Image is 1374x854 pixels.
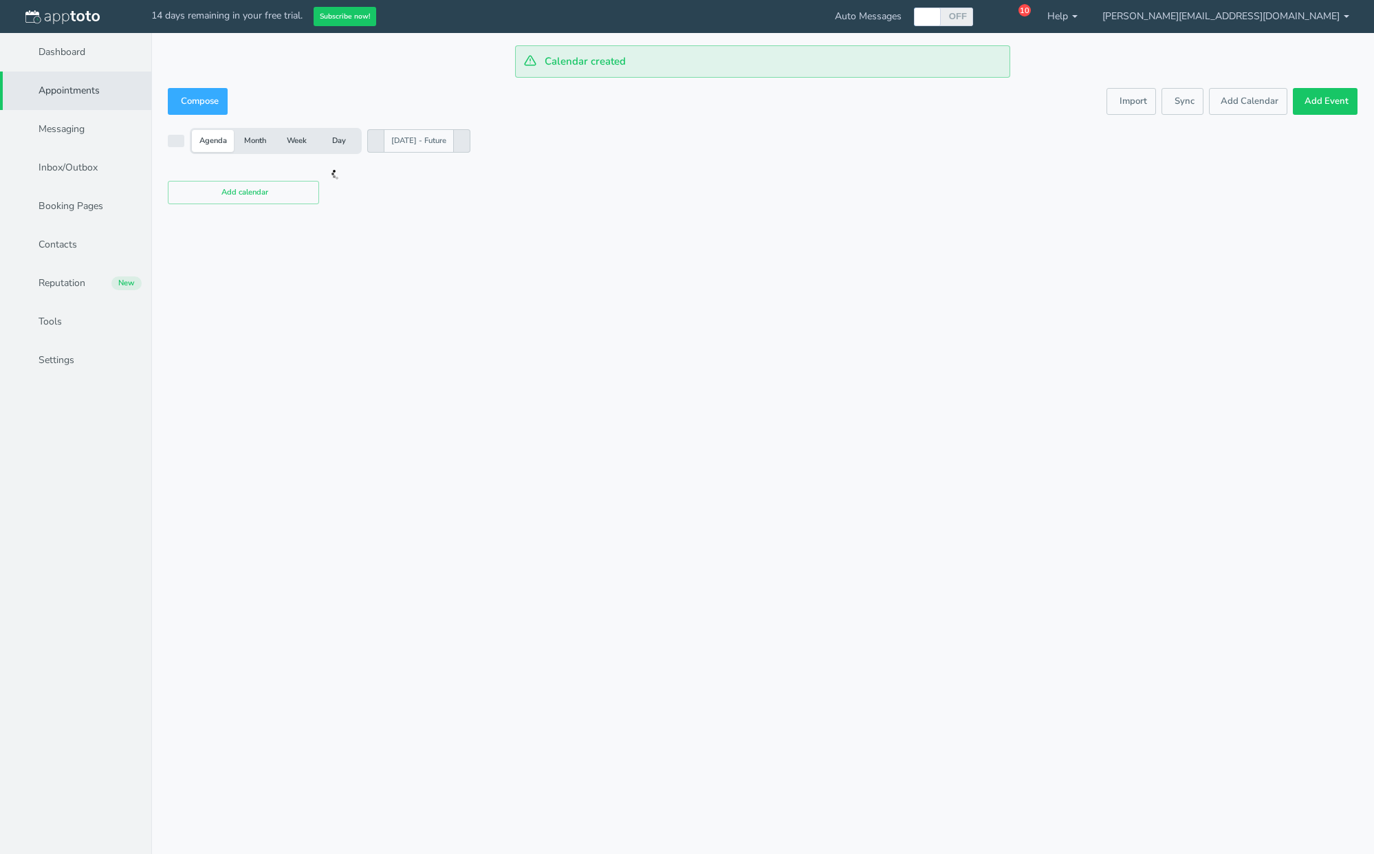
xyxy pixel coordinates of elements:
[318,130,360,152] button: Day
[515,45,1010,78] div: Calendar created
[835,10,902,23] span: Auto Messages
[1209,88,1287,115] button: Add Calendar
[1106,88,1156,115] button: Import
[39,199,103,213] span: Booking Pages
[1018,4,1031,17] div: 10
[948,10,968,22] label: OFF
[39,161,98,175] span: Inbox/Outbox
[168,181,319,204] button: Add calendar
[39,315,62,329] span: Tools
[39,353,74,367] span: Settings
[39,45,85,59] span: Dashboard
[168,88,228,115] button: Compose
[276,130,318,152] button: Week
[314,7,376,27] button: Subscribe now!
[391,135,446,146] span: [DATE] - Future
[1162,88,1203,115] button: Sync
[25,10,100,24] img: logo-apptoto--white.svg
[151,9,303,22] span: 14 days remaining in your free trial.
[192,130,234,152] button: Agenda
[234,130,276,152] button: Month
[39,238,77,252] span: Contacts
[1293,88,1357,115] button: Add Event
[39,84,100,98] span: Appointments
[1170,95,1195,108] span: Sync
[111,276,142,290] div: New
[39,122,85,136] span: Messaging
[39,276,85,290] span: Reputation
[384,129,454,153] button: [DATE] - Future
